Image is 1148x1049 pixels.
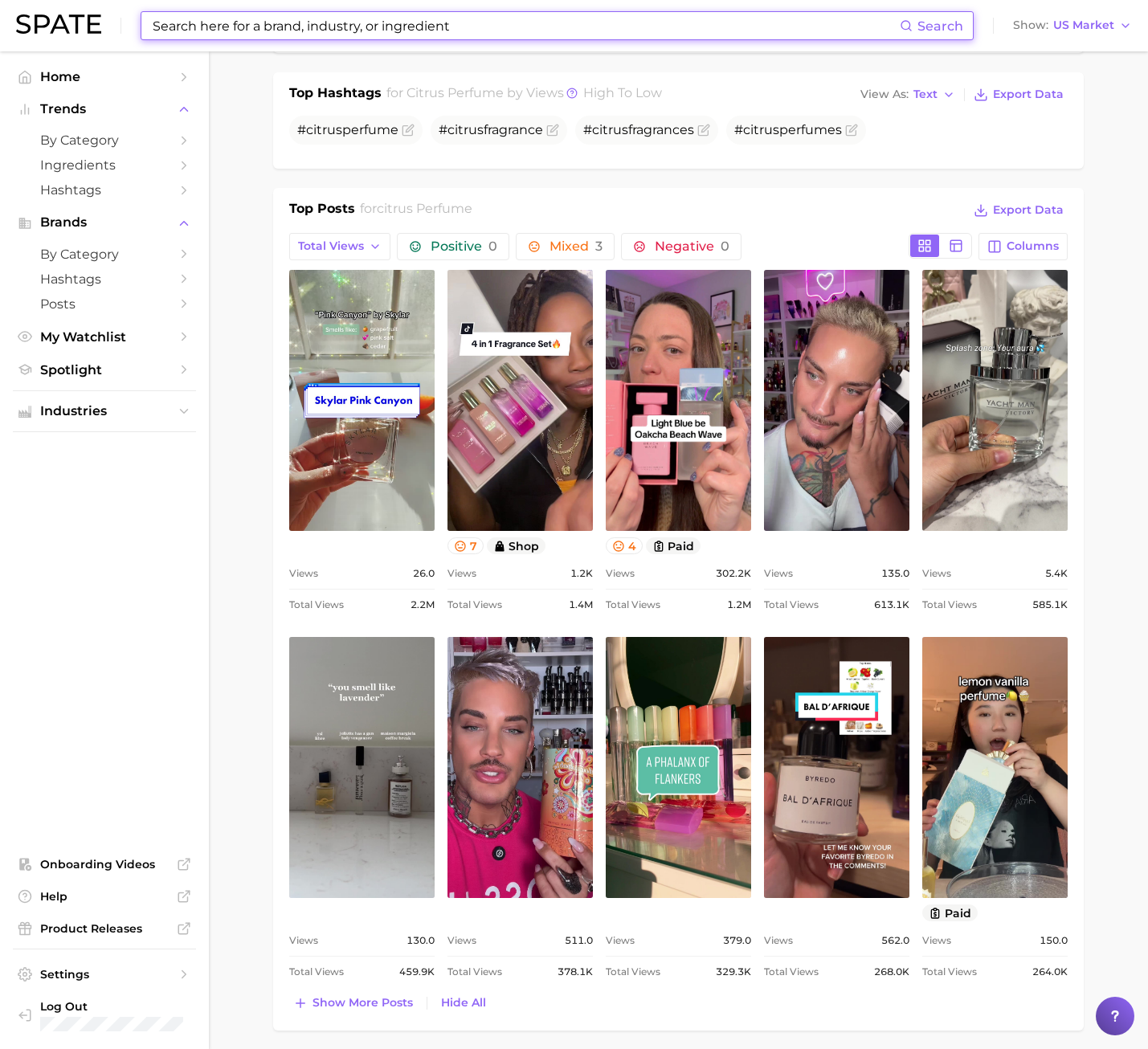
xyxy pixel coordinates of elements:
[13,962,196,986] a: Settings
[411,595,435,614] span: 2.2m
[1032,962,1068,982] span: 264.0k
[488,239,497,254] span: 0
[13,153,196,178] a: Ingredients
[546,124,559,137] button: Flag as miscategorized or irrelevant
[716,564,751,583] span: 302.2k
[40,296,169,312] span: Posts
[1007,239,1059,253] span: Columns
[406,85,504,100] span: citrus perfume
[606,537,643,554] button: 4
[40,967,169,982] span: Settings
[583,85,662,100] span: high to low
[487,537,546,554] button: shop
[40,857,169,871] span: Onboarding Videos
[40,362,169,378] span: Spotlight
[437,992,490,1014] button: Hide All
[721,239,729,254] span: 0
[13,884,196,908] a: Help
[13,242,196,267] a: by Category
[313,996,413,1010] span: Show more posts
[558,962,593,982] span: 378.1k
[856,84,959,105] button: View AsText
[993,88,1064,101] span: Export Data
[306,122,342,137] span: citrus
[922,962,977,982] span: Total Views
[1013,21,1048,30] span: Show
[406,931,435,950] span: 130.0
[40,329,169,345] span: My Watchlist
[289,931,318,950] span: Views
[431,240,497,253] span: Positive
[922,931,951,950] span: Views
[289,199,355,223] h1: Top Posts
[646,537,701,554] button: paid
[13,210,196,235] button: Brands
[40,247,169,262] span: by Category
[743,122,779,137] span: citrus
[447,931,476,950] span: Views
[289,564,318,583] span: Views
[40,182,169,198] span: Hashtags
[655,240,729,253] span: Negative
[881,931,909,950] span: 562.0
[40,999,197,1014] span: Log Out
[565,931,593,950] span: 511.0
[447,122,484,137] span: citrus
[40,133,169,148] span: by Category
[386,84,662,106] h2: for by Views
[881,564,909,583] span: 135.0
[441,996,486,1010] span: Hide All
[13,64,196,89] a: Home
[13,324,196,349] a: My Watchlist
[860,90,909,99] span: View As
[570,564,593,583] span: 1.2k
[289,84,382,106] h1: Top Hashtags
[447,595,502,614] span: Total Views
[922,904,978,921] button: paid
[779,122,835,137] span: perfume
[993,203,1064,217] span: Export Data
[447,537,484,554] button: 7
[447,564,476,583] span: Views
[606,931,635,950] span: Views
[913,90,938,99] span: Text
[377,201,472,216] span: citrus perfume
[13,267,196,292] a: Hashtags
[606,595,660,614] span: Total Views
[289,595,344,614] span: Total Views
[40,404,169,418] span: Industries
[447,962,502,982] span: Total Views
[40,215,169,230] span: Brands
[583,122,694,137] span: # fragrances
[970,84,1068,106] button: Export Data
[1045,564,1068,583] span: 5.4k
[16,14,101,34] img: SPATE
[289,992,417,1014] button: Show more posts
[13,994,196,1036] a: Log out. Currently logged in with e-mail jacob.demos@robertet.com.
[342,122,398,137] span: perfume
[13,916,196,941] a: Product Releases
[723,931,751,950] span: 379.0
[360,199,472,223] h2: for
[874,595,909,614] span: 613.1k
[40,271,169,287] span: Hashtags
[439,122,543,137] span: # fragrance
[764,962,819,982] span: Total Views
[978,233,1068,260] button: Columns
[151,12,900,39] input: Search here for a brand, industry, or ingredient
[734,122,842,137] span: # s
[40,889,169,904] span: Help
[13,399,196,423] button: Industries
[1032,595,1068,614] span: 585.1k
[40,921,169,936] span: Product Releases
[1040,931,1068,950] span: 150.0
[845,124,858,137] button: Flag as miscategorized or irrelevant
[592,122,628,137] span: citrus
[595,239,603,254] span: 3
[922,595,977,614] span: Total Views
[298,239,364,253] span: Total Views
[727,595,751,614] span: 1.2m
[606,962,660,982] span: Total Views
[13,128,196,153] a: by Category
[764,564,793,583] span: Views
